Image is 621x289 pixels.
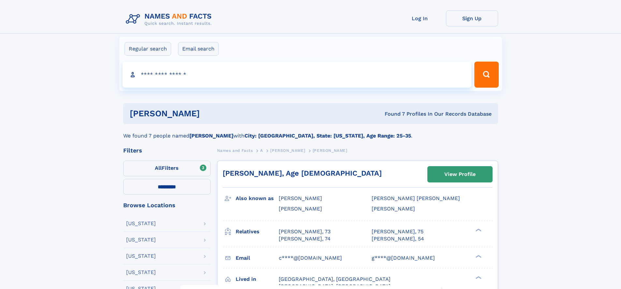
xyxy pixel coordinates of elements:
[126,270,156,275] div: [US_STATE]
[428,166,492,182] a: View Profile
[279,228,331,235] a: [PERSON_NAME], 73
[270,146,305,154] a: [PERSON_NAME]
[279,235,331,242] a: [PERSON_NAME], 74
[372,195,460,201] span: [PERSON_NAME] [PERSON_NAME]
[123,62,472,88] input: search input
[236,253,279,264] h3: Email
[279,195,322,201] span: [PERSON_NAME]
[123,202,211,208] div: Browse Locations
[123,10,217,28] img: Logo Names and Facts
[126,237,156,242] div: [US_STATE]
[217,146,253,154] a: Names and Facts
[155,165,162,171] span: All
[244,133,411,139] b: City: [GEOGRAPHIC_DATA], State: [US_STATE], Age Range: 25-35
[279,276,391,282] span: [GEOGRAPHIC_DATA], [GEOGRAPHIC_DATA]
[270,148,305,153] span: [PERSON_NAME]
[372,206,415,212] span: [PERSON_NAME]
[236,274,279,285] h3: Lived in
[189,133,233,139] b: [PERSON_NAME]
[125,42,171,56] label: Regular search
[372,235,424,242] a: [PERSON_NAME], 54
[236,193,279,204] h3: Also known as
[313,148,347,153] span: [PERSON_NAME]
[260,148,263,153] span: A
[126,221,156,226] div: [US_STATE]
[474,275,482,280] div: ❯
[474,254,482,258] div: ❯
[444,167,476,182] div: View Profile
[123,124,498,140] div: We found 7 people named with .
[260,146,263,154] a: A
[123,161,211,176] label: Filters
[292,110,492,118] div: Found 7 Profiles In Our Records Database
[178,42,219,56] label: Email search
[223,169,382,177] a: [PERSON_NAME], Age [DEMOGRAPHIC_DATA]
[394,10,446,26] a: Log In
[123,148,211,153] div: Filters
[446,10,498,26] a: Sign Up
[279,206,322,212] span: [PERSON_NAME]
[236,226,279,237] h3: Relatives
[126,253,156,259] div: [US_STATE]
[474,228,482,232] div: ❯
[130,109,292,118] h1: [PERSON_NAME]
[372,228,423,235] a: [PERSON_NAME], 75
[474,62,498,88] button: Search Button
